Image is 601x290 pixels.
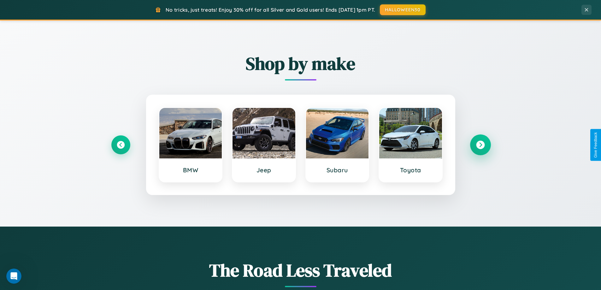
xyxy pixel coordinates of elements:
h2: Shop by make [111,51,490,76]
h3: Jeep [239,166,289,174]
h3: Toyota [386,166,436,174]
h3: Subaru [312,166,362,174]
div: Give Feedback [593,132,598,158]
span: No tricks, just treats! Enjoy 30% off for all Silver and Gold users! Ends [DATE] 1pm PT. [166,7,375,13]
h1: The Road Less Traveled [111,258,490,282]
iframe: Intercom live chat [6,269,21,284]
button: HALLOWEEN30 [380,4,426,15]
h3: BMW [166,166,216,174]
